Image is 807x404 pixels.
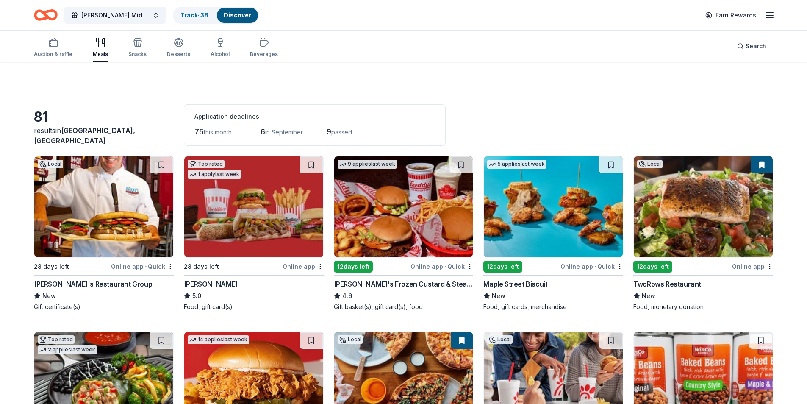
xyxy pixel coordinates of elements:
[492,291,505,301] span: New
[34,279,152,289] div: [PERSON_NAME]'s Restaurant Group
[145,263,147,270] span: •
[487,335,513,344] div: Local
[483,156,623,311] a: Image for Maple Street Biscuit5 applieslast week12days leftOnline app•QuickMaple Street BiscuitNe...
[483,303,623,311] div: Food, gift cards, merchandise
[34,156,173,257] img: Image for Kenny's Restaurant Group
[633,279,701,289] div: TwoRows Restaurant
[192,291,201,301] span: 5.0
[327,127,331,136] span: 9
[128,51,147,58] div: Snacks
[34,126,135,145] span: in
[732,261,773,272] div: Online app
[173,7,259,24] button: Track· 38Discover
[111,261,174,272] div: Online app Quick
[484,156,623,257] img: Image for Maple Street Biscuit
[93,34,108,62] button: Meals
[34,5,58,25] a: Home
[128,34,147,62] button: Snacks
[34,156,174,311] a: Image for Kenny's Restaurant GroupLocal28 days leftOnline app•Quick[PERSON_NAME]'s Restaurant Gro...
[38,345,97,354] div: 2 applies last week
[167,34,190,62] button: Desserts
[194,111,435,122] div: Application deadlines
[204,128,232,136] span: this month
[34,126,135,145] span: [GEOGRAPHIC_DATA], [GEOGRAPHIC_DATA]
[38,160,63,168] div: Local
[560,261,623,272] div: Online app Quick
[34,303,174,311] div: Gift certificate(s)
[188,170,241,179] div: 1 apply last week
[34,262,69,272] div: 28 days left
[180,11,208,19] a: Track· 38
[188,335,249,344] div: 14 applies last week
[38,335,75,344] div: Top rated
[184,156,323,257] img: Image for Portillo's
[184,279,238,289] div: [PERSON_NAME]
[211,51,230,58] div: Alcohol
[334,279,474,289] div: [PERSON_NAME]'s Frozen Custard & Steakburgers
[334,156,474,311] a: Image for Freddy's Frozen Custard & Steakburgers9 applieslast week12days leftOnline app•Quick[PER...
[633,156,773,311] a: Image for TwoRows RestaurantLocal12days leftOnline appTwoRows RestaurantNewFood, monetary donation
[633,261,672,273] div: 12 days left
[250,34,278,62] button: Beverages
[444,263,446,270] span: •
[637,160,663,168] div: Local
[188,160,225,168] div: Top rated
[483,279,547,289] div: Maple Street Biscuit
[338,335,363,344] div: Local
[194,127,204,136] span: 75
[594,263,596,270] span: •
[334,261,373,273] div: 12 days left
[634,156,773,257] img: Image for TwoRows Restaurant
[261,127,265,136] span: 6
[64,7,166,24] button: [PERSON_NAME] Middle School Student PTA Meetings
[410,261,473,272] div: Online app Quick
[224,11,251,19] a: Discover
[93,51,108,58] div: Meals
[265,128,303,136] span: in September
[184,303,324,311] div: Food, gift card(s)
[250,51,278,58] div: Beverages
[331,128,352,136] span: passed
[342,291,352,301] span: 4.6
[34,109,174,125] div: 81
[338,160,397,169] div: 9 applies last week
[487,160,546,169] div: 5 applies last week
[167,51,190,58] div: Desserts
[483,261,522,273] div: 12 days left
[334,303,474,311] div: Gift basket(s), gift card(s), food
[42,291,56,301] span: New
[700,8,761,23] a: Earn Rewards
[184,156,324,311] a: Image for Portillo'sTop rated1 applylast week28 days leftOnline app[PERSON_NAME]5.0Food, gift car...
[283,261,324,272] div: Online app
[34,34,72,62] button: Auction & raffle
[211,34,230,62] button: Alcohol
[34,51,72,58] div: Auction & raffle
[642,291,655,301] span: New
[184,262,219,272] div: 28 days left
[633,303,773,311] div: Food, monetary donation
[334,156,473,257] img: Image for Freddy's Frozen Custard & Steakburgers
[730,38,773,55] button: Search
[34,125,174,146] div: results
[81,10,149,20] span: [PERSON_NAME] Middle School Student PTA Meetings
[746,41,766,51] span: Search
